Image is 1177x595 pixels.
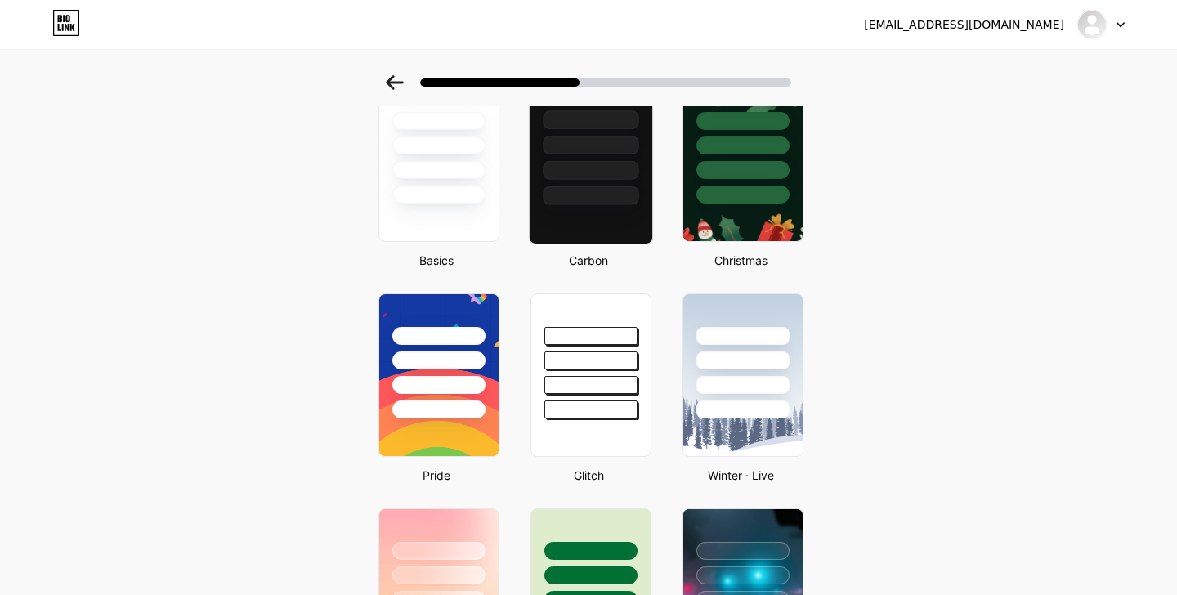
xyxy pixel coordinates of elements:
[374,252,499,269] div: Basics
[678,467,803,484] div: Winter · Live
[1076,9,1108,40] img: Hải Nam Phạm
[864,16,1064,34] div: [EMAIL_ADDRESS][DOMAIN_NAME]
[526,252,651,269] div: Carbon
[374,467,499,484] div: Pride
[526,467,651,484] div: Glitch
[678,252,803,269] div: Christmas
